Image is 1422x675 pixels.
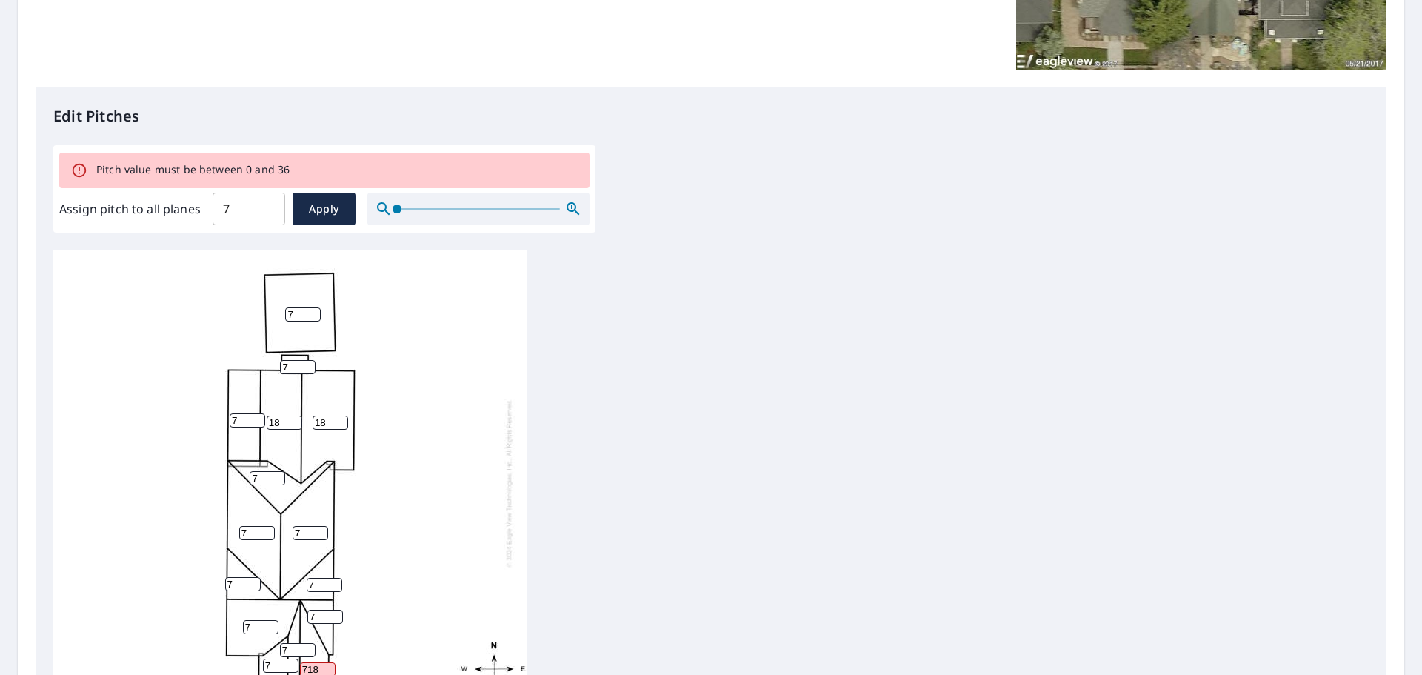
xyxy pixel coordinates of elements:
[96,157,290,184] div: Pitch value must be between 0 and 36
[293,193,355,225] button: Apply
[59,200,201,218] label: Assign pitch to all planes
[213,188,285,230] input: 00.0
[53,105,1369,127] p: Edit Pitches
[304,200,344,219] span: Apply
